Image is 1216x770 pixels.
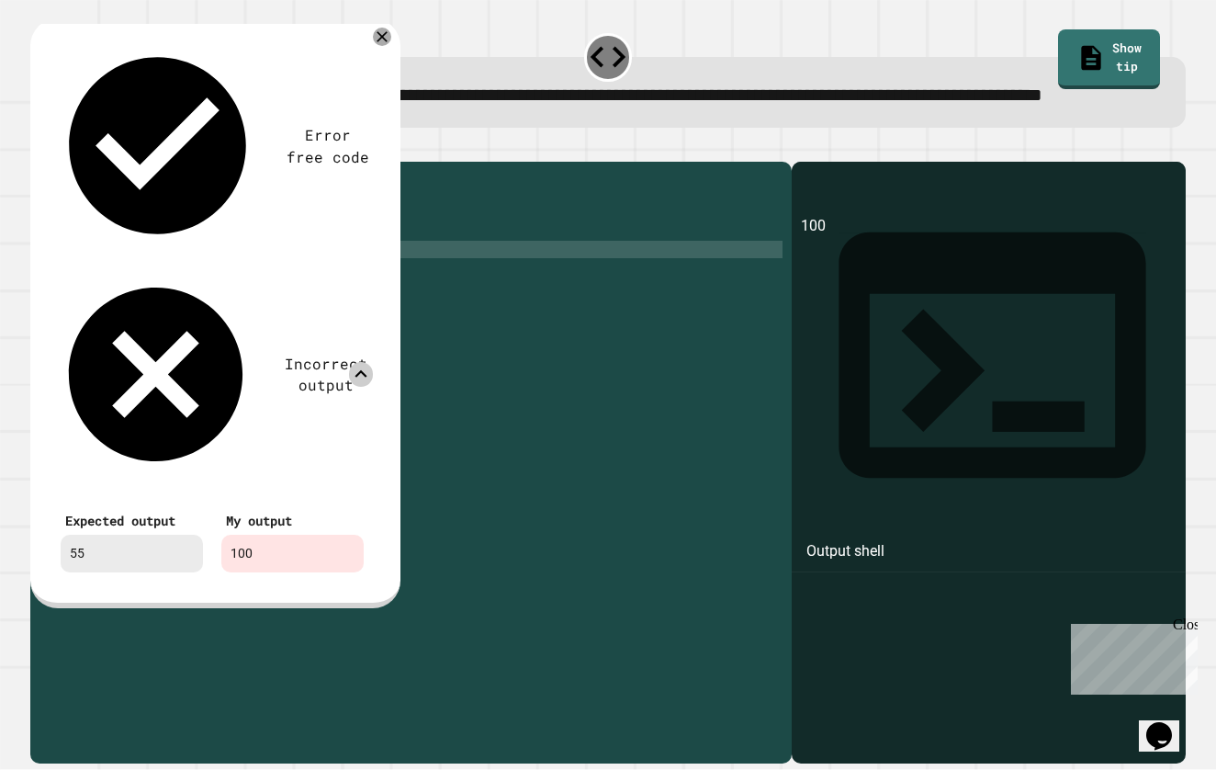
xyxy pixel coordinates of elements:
[61,535,203,572] div: 55
[278,353,374,397] div: Incorrect output
[1058,29,1159,89] a: Show tip
[226,511,359,530] div: My output
[7,7,127,117] div: Chat with us now!Close
[1064,617,1198,695] iframe: chat widget
[221,535,364,572] div: 100
[65,511,198,530] div: Expected output
[801,215,1177,764] div: 100
[1139,696,1198,752] iframe: chat widget
[282,124,373,168] div: Error free code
